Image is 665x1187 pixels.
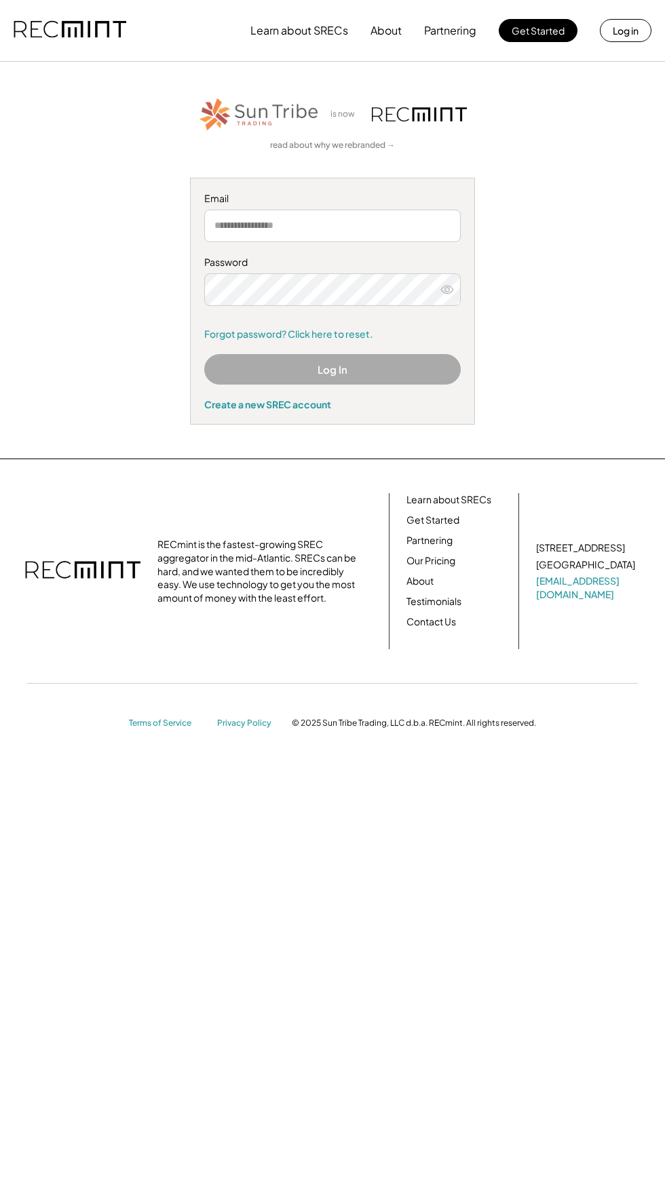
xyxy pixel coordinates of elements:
div: © 2025 Sun Tribe Trading, LLC d.b.a. RECmint. All rights reserved. [292,718,536,728]
div: [GEOGRAPHIC_DATA] [536,558,635,572]
button: Learn about SRECs [250,17,348,44]
div: Email [204,192,461,206]
div: Password [204,256,461,269]
a: Contact Us [406,615,456,629]
a: Testimonials [406,595,461,608]
a: Learn about SRECs [406,493,491,507]
img: STT_Horizontal_Logo%2B-%2BColor.png [198,96,320,133]
a: Privacy Policy [217,718,278,729]
a: Our Pricing [406,554,455,568]
div: [STREET_ADDRESS] [536,541,625,555]
a: read about why we rebranded → [270,140,395,151]
button: Partnering [424,17,476,44]
img: recmint-logotype%403x.png [14,7,126,54]
button: About [370,17,402,44]
a: Terms of Service [129,718,204,729]
button: Log In [204,354,461,385]
div: is now [327,109,365,120]
div: Create a new SREC account [204,398,461,410]
a: [EMAIL_ADDRESS][DOMAIN_NAME] [536,575,638,601]
a: Get Started [406,513,459,527]
img: recmint-logotype%403x.png [372,107,467,121]
a: Forgot password? Click here to reset. [204,328,461,341]
a: About [406,575,434,588]
button: Get Started [499,19,577,42]
a: Partnering [406,534,453,547]
img: recmint-logotype%403x.png [25,547,140,595]
button: Log in [600,19,651,42]
div: RECmint is the fastest-growing SREC aggregator in the mid-Atlantic. SRECs can be hard, and we wan... [157,538,361,604]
